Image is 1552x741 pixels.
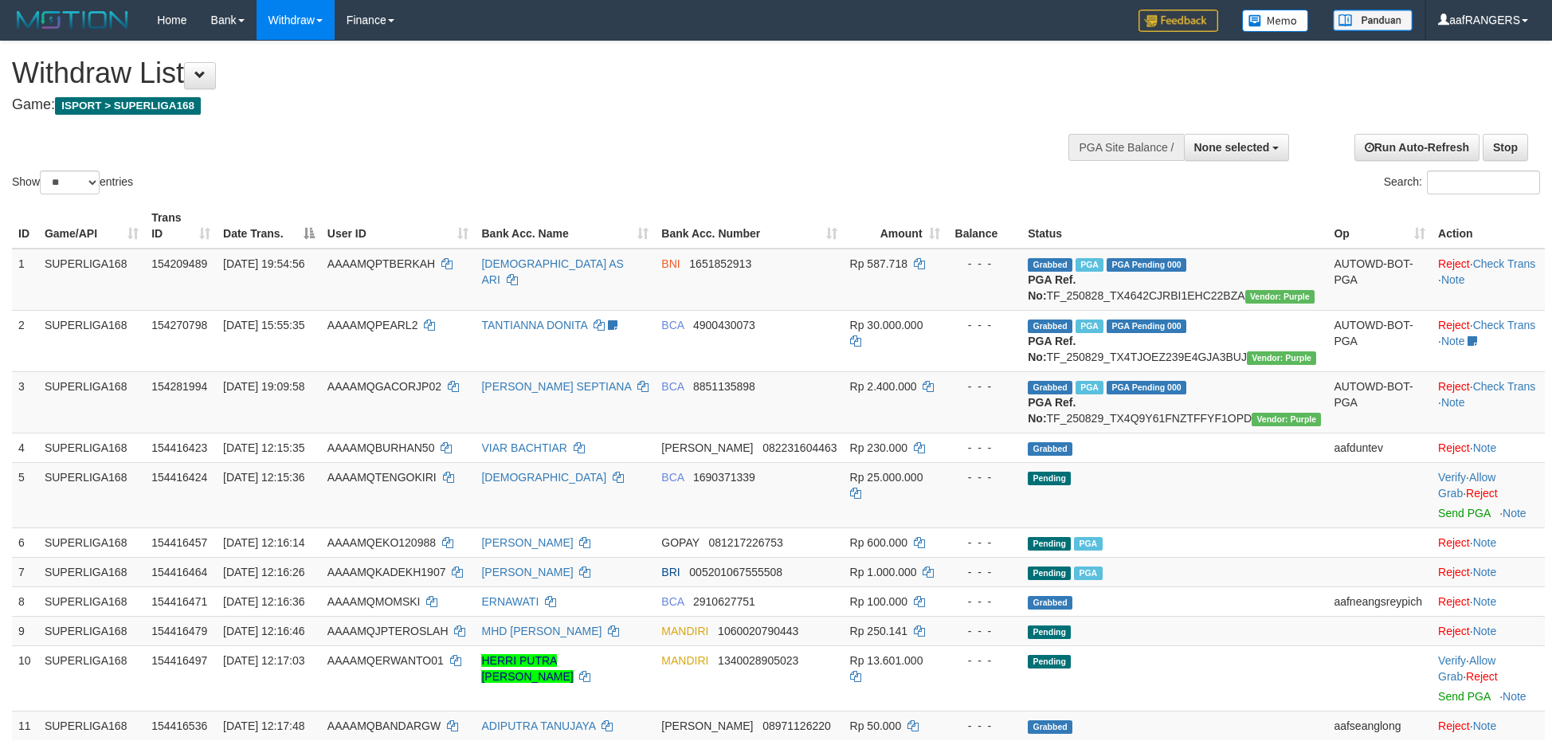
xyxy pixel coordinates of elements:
td: 2 [12,310,38,371]
span: Pending [1028,625,1071,639]
h1: Withdraw List [12,57,1019,89]
span: Pending [1028,655,1071,668]
td: 7 [12,557,38,586]
span: [PERSON_NAME] [661,719,753,732]
span: AAAAMQBANDARGW [327,719,441,732]
th: User ID: activate to sort column ascending [321,203,476,249]
a: [PERSON_NAME] SEPTIANA [481,380,631,393]
td: · · [1432,645,1545,711]
span: BCA [661,319,684,331]
span: Rp 587.718 [850,257,907,270]
a: HERRI PUTRA [PERSON_NAME] [481,654,573,683]
td: · [1432,586,1545,616]
a: Note [1441,273,1465,286]
a: Reject [1438,566,1470,578]
div: - - - [953,469,1016,485]
button: None selected [1184,134,1290,161]
td: 1 [12,249,38,311]
td: 9 [12,616,38,645]
td: SUPERLIGA168 [38,616,145,645]
a: ADIPUTRA TANUJAYA [481,719,595,732]
span: PGA Pending [1107,320,1186,333]
span: 154416424 [151,471,207,484]
a: Reject [1438,719,1470,732]
span: BCA [661,595,684,608]
td: 3 [12,371,38,433]
a: Note [1473,625,1497,637]
td: TF_250828_TX4642CJRBI1EHC22BZA [1021,249,1327,311]
span: 154416497 [151,654,207,667]
span: Rp 30.000.000 [850,319,923,331]
td: 5 [12,462,38,527]
div: - - - [953,718,1016,734]
td: · · [1432,249,1545,311]
a: Reject [1438,319,1470,331]
span: Copy 081217226753 to clipboard [708,536,782,549]
td: 10 [12,645,38,711]
span: Vendor URL: https://trx4.1velocity.biz [1252,413,1321,426]
th: Game/API: activate to sort column ascending [38,203,145,249]
a: Note [1473,719,1497,732]
b: PGA Ref. No: [1028,273,1076,302]
td: · [1432,433,1545,462]
td: · [1432,527,1545,557]
span: Grabbed [1028,596,1072,610]
span: Marked by aafmaleo [1076,320,1103,333]
div: - - - [953,594,1016,610]
span: Rp 100.000 [850,595,907,608]
a: Send PGA [1438,690,1490,703]
b: PGA Ref. No: [1028,396,1076,425]
label: Search: [1384,171,1540,194]
span: Copy 1651852913 to clipboard [689,257,751,270]
a: Note [1473,536,1497,549]
td: aafseanglong [1327,711,1432,740]
span: Rp 50.000 [850,719,902,732]
span: Rp 250.141 [850,625,907,637]
span: Copy 8851135898 to clipboard [693,380,755,393]
div: - - - [953,440,1016,456]
span: Copy 1060020790443 to clipboard [718,625,798,637]
td: 8 [12,586,38,616]
span: AAAAMQJPTEROSLAH [327,625,449,637]
span: [DATE] 12:16:36 [223,595,304,608]
td: SUPERLIGA168 [38,433,145,462]
span: [DATE] 12:16:46 [223,625,304,637]
a: Send PGA [1438,507,1490,519]
label: Show entries [12,171,133,194]
span: Rp 230.000 [850,441,907,454]
h4: Game: [12,97,1019,113]
span: [PERSON_NAME] [661,441,753,454]
span: BCA [661,471,684,484]
span: Vendor URL: https://trx4.1velocity.biz [1245,290,1315,304]
span: 154416464 [151,566,207,578]
span: 154416471 [151,595,207,608]
a: Note [1473,441,1497,454]
a: Note [1503,507,1527,519]
a: Note [1473,595,1497,608]
td: 4 [12,433,38,462]
td: · · [1432,371,1545,433]
th: Bank Acc. Name: activate to sort column ascending [475,203,655,249]
span: Copy 08971126220 to clipboard [762,719,831,732]
a: Reject [1438,595,1470,608]
span: Rp 2.400.000 [850,380,917,393]
th: Balance [946,203,1022,249]
td: aafduntev [1327,433,1432,462]
a: [PERSON_NAME] [481,536,573,549]
span: PGA Pending [1107,381,1186,394]
img: panduan.png [1333,10,1413,31]
a: Run Auto-Refresh [1354,134,1479,161]
span: Copy 082231604463 to clipboard [762,441,837,454]
span: Rp 1.000.000 [850,566,917,578]
a: Allow Grab [1438,654,1495,683]
a: Reject [1466,670,1498,683]
img: MOTION_logo.png [12,8,133,32]
div: - - - [953,623,1016,639]
a: [PERSON_NAME] [481,566,573,578]
span: Grabbed [1028,442,1072,456]
td: SUPERLIGA168 [38,711,145,740]
a: Reject [1438,441,1470,454]
th: Trans ID: activate to sort column ascending [145,203,217,249]
th: ID [12,203,38,249]
td: SUPERLIGA168 [38,557,145,586]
